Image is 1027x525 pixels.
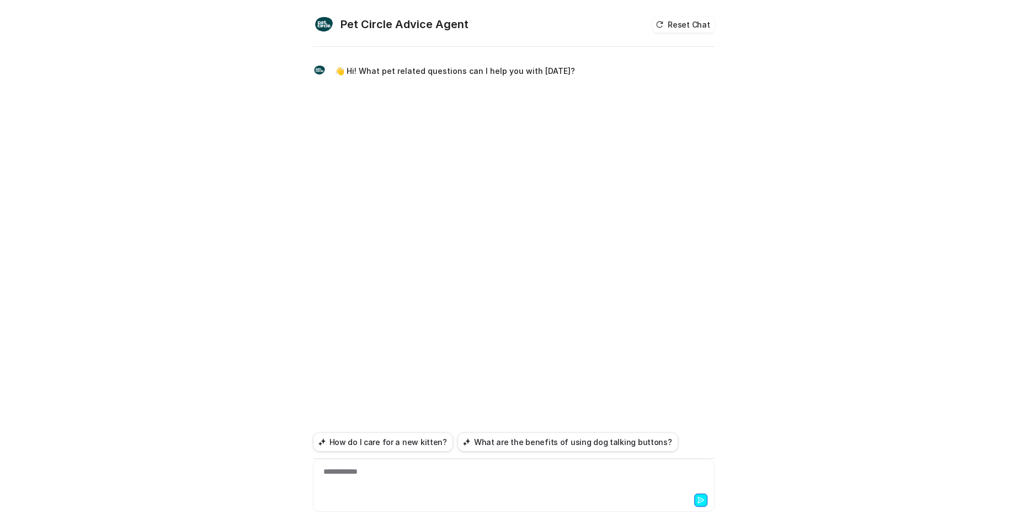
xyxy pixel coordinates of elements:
img: Widget [313,13,335,35]
p: 👋 Hi! What pet related questions can I help you with [DATE]? [335,65,575,78]
button: Reset Chat [652,17,714,33]
button: How do I care for a new kitten? [313,432,453,452]
button: What are the benefits of using dog talking buttons? [457,432,678,452]
h2: Pet Circle Advice Agent [340,17,469,32]
img: Widget [313,63,326,77]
